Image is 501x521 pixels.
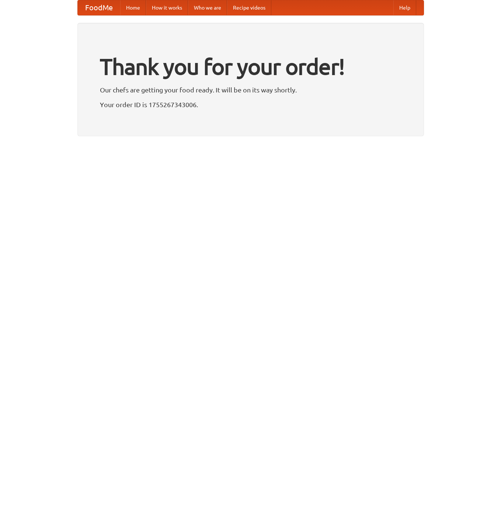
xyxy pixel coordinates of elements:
h1: Thank you for your order! [100,49,401,84]
p: Our chefs are getting your food ready. It will be on its way shortly. [100,84,401,95]
a: Home [120,0,146,15]
a: Recipe videos [227,0,271,15]
a: How it works [146,0,188,15]
a: Who we are [188,0,227,15]
p: Your order ID is 1755267343006. [100,99,401,110]
a: Help [393,0,416,15]
a: FoodMe [78,0,120,15]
